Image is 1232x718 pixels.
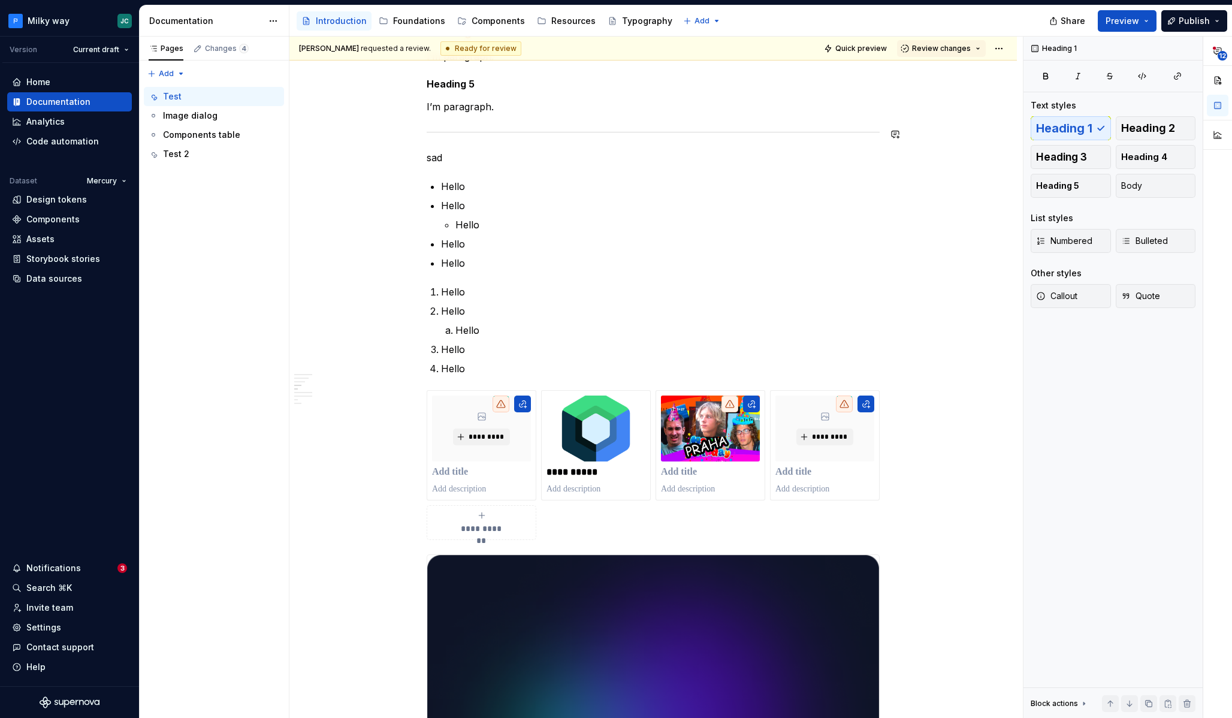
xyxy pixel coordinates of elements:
[7,269,132,288] a: Data sources
[144,125,284,144] a: Components table
[26,661,46,673] div: Help
[239,44,249,53] span: 4
[1031,145,1111,169] button: Heading 3
[297,11,372,31] a: Introduction
[7,112,132,131] a: Analytics
[441,256,880,270] p: Hello
[1036,180,1079,192] span: Heading 5
[1121,122,1175,134] span: Heading 2
[1116,229,1196,253] button: Bulleted
[441,198,880,213] p: Hello
[163,148,189,160] div: Test 2
[26,233,55,245] div: Assets
[40,696,99,708] a: Supernova Logo
[26,582,72,594] div: Search ⌘K
[1031,267,1082,279] div: Other styles
[441,237,880,251] p: Hello
[441,361,880,376] p: Hello
[26,116,65,128] div: Analytics
[26,135,99,147] div: Code automation
[1121,290,1160,302] span: Quote
[603,11,677,31] a: Typography
[10,176,37,186] div: Dataset
[455,323,880,337] p: Hello
[7,230,132,249] a: Assets
[472,15,525,27] div: Components
[144,87,284,164] div: Page tree
[532,11,600,31] a: Resources
[661,396,760,461] img: 83235435-e7e0-49b9-8788-ff03a6b174fe.jpg
[1031,174,1111,198] button: Heading 5
[1161,10,1227,32] button: Publish
[87,176,117,186] span: Mercury
[7,578,132,598] button: Search ⌘K
[427,150,880,165] p: sad
[680,13,724,29] button: Add
[7,249,132,269] a: Storybook stories
[205,44,249,53] div: Changes
[26,253,100,265] div: Storybook stories
[26,641,94,653] div: Contact support
[7,190,132,209] a: Design tokens
[73,45,119,55] span: Current draft
[1036,235,1092,247] span: Numbered
[163,129,240,141] div: Components table
[427,99,880,114] p: I’m paragraph.
[546,396,645,461] img: acf66c0e-5153-49b7-911e-32aefa1bb5d5.png
[1121,151,1167,163] span: Heading 4
[1043,10,1093,32] button: Share
[7,210,132,229] a: Components
[299,44,431,53] span: requested a review.
[8,14,23,28] img: c97f65f9-ff88-476c-bb7c-05e86b525b5e.png
[1116,145,1196,169] button: Heading 4
[2,8,137,34] button: Milky wayJC
[440,41,521,56] div: Ready for review
[1036,151,1087,163] span: Heading 3
[551,15,596,27] div: Resources
[1061,15,1085,27] span: Share
[26,562,81,574] div: Notifications
[1121,180,1142,192] span: Body
[1106,15,1139,27] span: Preview
[7,638,132,657] button: Contact support
[120,16,129,26] div: JC
[897,40,986,57] button: Review changes
[28,15,70,27] div: Milky way
[144,65,189,82] button: Add
[1031,212,1073,224] div: List styles
[7,132,132,151] a: Code automation
[1116,174,1196,198] button: Body
[1116,284,1196,308] button: Quote
[149,44,183,53] div: Pages
[144,87,284,106] a: Test
[1031,229,1111,253] button: Numbered
[7,618,132,637] a: Settings
[159,69,174,79] span: Add
[1121,235,1168,247] span: Bulleted
[1031,699,1078,708] div: Block actions
[81,173,132,189] button: Mercury
[1031,99,1076,111] div: Text styles
[7,92,132,111] a: Documentation
[393,15,445,27] div: Foundations
[26,213,80,225] div: Components
[441,304,880,318] p: Hello
[452,11,530,31] a: Components
[441,285,880,299] p: Hello
[835,44,887,53] span: Quick preview
[10,45,37,55] div: Version
[694,16,709,26] span: Add
[455,218,880,232] p: Hello
[1098,10,1156,32] button: Preview
[26,194,87,206] div: Design tokens
[316,15,367,27] div: Introduction
[7,657,132,677] button: Help
[144,144,284,164] a: Test 2
[441,179,880,194] p: Hello
[163,110,218,122] div: Image dialog
[117,563,127,573] span: 3
[68,41,134,58] button: Current draft
[26,96,90,108] div: Documentation
[912,44,971,53] span: Review changes
[299,44,359,53] span: [PERSON_NAME]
